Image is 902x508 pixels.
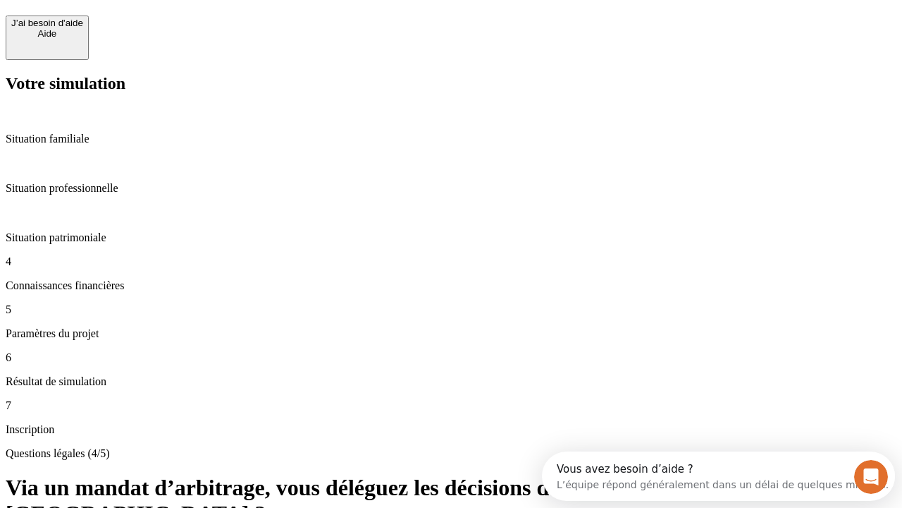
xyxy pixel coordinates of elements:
p: Situation professionnelle [6,182,896,195]
p: 5 [6,303,896,316]
p: Situation patrimoniale [6,231,896,244]
p: 6 [6,351,896,364]
h2: Votre simulation [6,74,896,93]
p: Paramètres du projet [6,327,896,340]
p: Questions légales (4/5) [6,447,896,460]
div: J’ai besoin d'aide [11,18,83,28]
div: Vous avez besoin d’aide ? [15,12,347,23]
p: 7 [6,399,896,412]
iframe: Intercom live chat discovery launcher [542,452,895,501]
div: Ouvrir le Messenger Intercom [6,6,388,44]
div: L’équipe répond généralement dans un délai de quelques minutes. [15,23,347,38]
p: Situation familiale [6,133,896,145]
button: J’ai besoin d'aideAide [6,16,89,60]
div: Aide [11,28,83,39]
iframe: Intercom live chat [854,460,888,494]
p: Inscription [6,423,896,436]
p: 4 [6,255,896,268]
p: Résultat de simulation [6,375,896,388]
p: Connaissances financières [6,279,896,292]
